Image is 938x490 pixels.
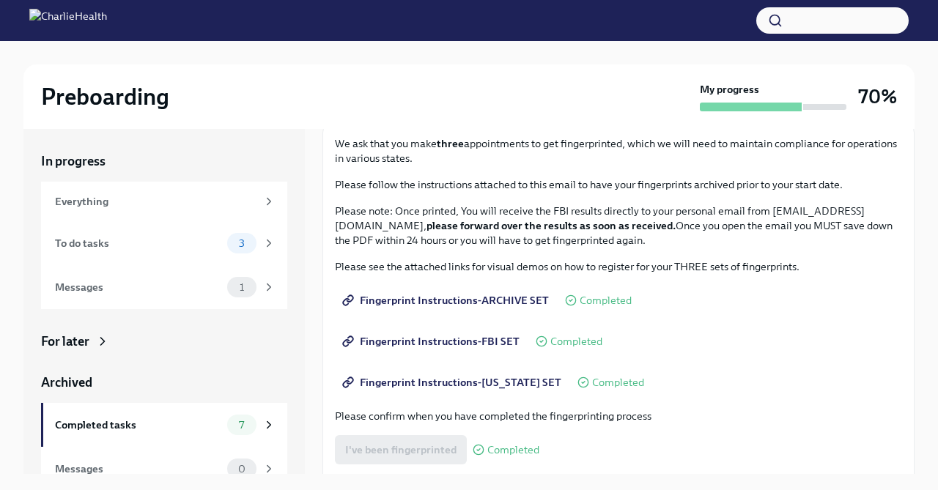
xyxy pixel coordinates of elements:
span: Completed [487,445,539,456]
div: To do tasks [55,235,221,251]
span: 7 [230,420,253,431]
p: Please see the attached links for visual demos on how to register for your THREE sets of fingerpr... [335,259,902,274]
span: 1 [231,282,253,293]
a: Fingerprint Instructions-ARCHIVE SET [335,286,559,315]
a: Messages1 [41,265,287,309]
a: Everything [41,182,287,221]
a: Fingerprint Instructions-FBI SET [335,327,530,356]
div: Everything [55,193,256,209]
img: CharlieHealth [29,9,107,32]
a: Completed tasks7 [41,403,287,447]
p: Please confirm when you have completed the fingerprinting process [335,409,902,423]
a: Fingerprint Instructions-[US_STATE] SET [335,368,572,397]
div: Messages [55,461,221,477]
p: We ask that you make appointments to get fingerprinted, which we will need to maintain compliance... [335,136,902,166]
span: Completed [550,336,602,347]
span: Fingerprint Instructions-[US_STATE] SET [345,375,561,390]
a: For later [41,333,287,350]
p: Please follow the instructions attached to this email to have your fingerprints archived prior to... [335,177,902,192]
a: Archived [41,374,287,391]
span: 0 [229,464,254,475]
div: Completed tasks [55,417,221,433]
div: Messages [55,279,221,295]
a: In progress [41,152,287,170]
span: Completed [580,295,632,306]
h3: 70% [858,83,897,110]
span: Fingerprint Instructions-ARCHIVE SET [345,293,549,308]
span: 3 [230,238,254,249]
strong: three [437,137,464,150]
span: Completed [592,377,644,388]
a: To do tasks3 [41,221,287,265]
p: Please note: Once printed, You will receive the FBI results directly to your personal email from ... [335,204,902,248]
strong: My progress [700,82,759,97]
span: Fingerprint Instructions-FBI SET [345,334,520,349]
div: For later [41,333,89,350]
strong: please forward over the results as soon as received. [426,219,676,232]
h2: Preboarding [41,82,169,111]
